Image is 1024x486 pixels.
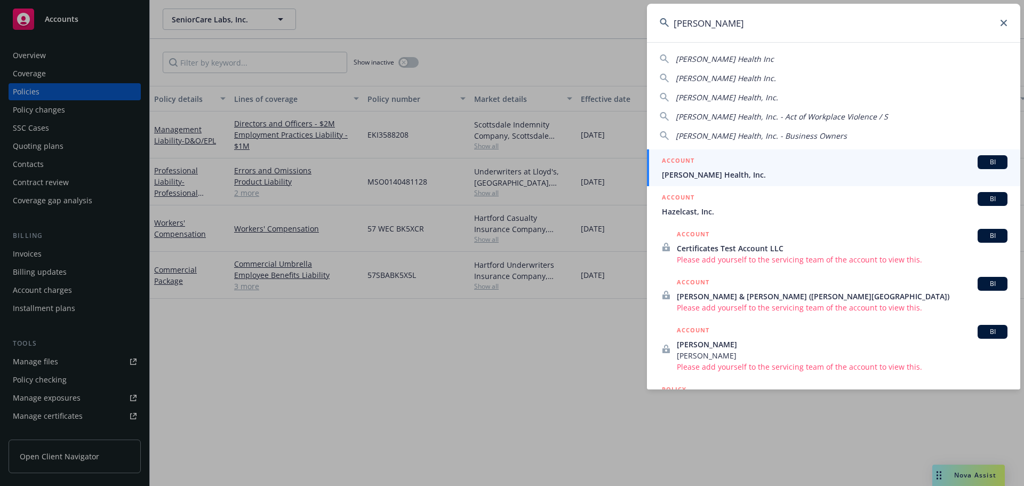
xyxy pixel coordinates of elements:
a: ACCOUNTBI[PERSON_NAME] & [PERSON_NAME] ([PERSON_NAME][GEOGRAPHIC_DATA])Please add yourself to the... [647,271,1020,319]
a: ACCOUNTBI[PERSON_NAME][PERSON_NAME]Please add yourself to the servicing team of the account to vi... [647,319,1020,378]
span: [PERSON_NAME] Health Inc [676,54,774,64]
a: ACCOUNTBIHazelcast, Inc. [647,186,1020,223]
h5: ACCOUNT [677,325,709,338]
span: [PERSON_NAME] & [PERSON_NAME] ([PERSON_NAME][GEOGRAPHIC_DATA]) [677,291,1007,302]
span: Please add yourself to the servicing team of the account to view this. [677,302,1007,313]
span: Certificates Test Account LLC [677,243,1007,254]
h5: ACCOUNT [662,155,694,168]
span: BI [982,231,1003,241]
span: Please add yourself to the servicing team of the account to view this. [677,361,1007,372]
h5: POLICY [662,384,686,395]
input: Search... [647,4,1020,42]
span: [PERSON_NAME] Health, Inc. [662,169,1007,180]
span: BI [982,279,1003,289]
h5: ACCOUNT [677,229,709,242]
a: ACCOUNTBICertificates Test Account LLCPlease add yourself to the servicing team of the account to... [647,223,1020,271]
span: [PERSON_NAME] [677,350,1007,361]
span: BI [982,327,1003,337]
span: Please add yourself to the servicing team of the account to view this. [677,254,1007,265]
span: [PERSON_NAME] Health Inc. [676,73,776,83]
span: Hazelcast, Inc. [662,206,1007,217]
a: POLICY [647,378,1020,424]
h5: ACCOUNT [662,192,694,205]
a: ACCOUNTBI[PERSON_NAME] Health, Inc. [647,149,1020,186]
span: [PERSON_NAME] Health, Inc. - Business Owners [676,131,847,141]
span: [PERSON_NAME] Health, Inc. [676,92,778,102]
span: [PERSON_NAME] Health, Inc. - Act of Workplace Violence / S [676,111,888,122]
span: BI [982,157,1003,167]
span: [PERSON_NAME] [677,339,1007,350]
h5: ACCOUNT [677,277,709,290]
span: BI [982,194,1003,204]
